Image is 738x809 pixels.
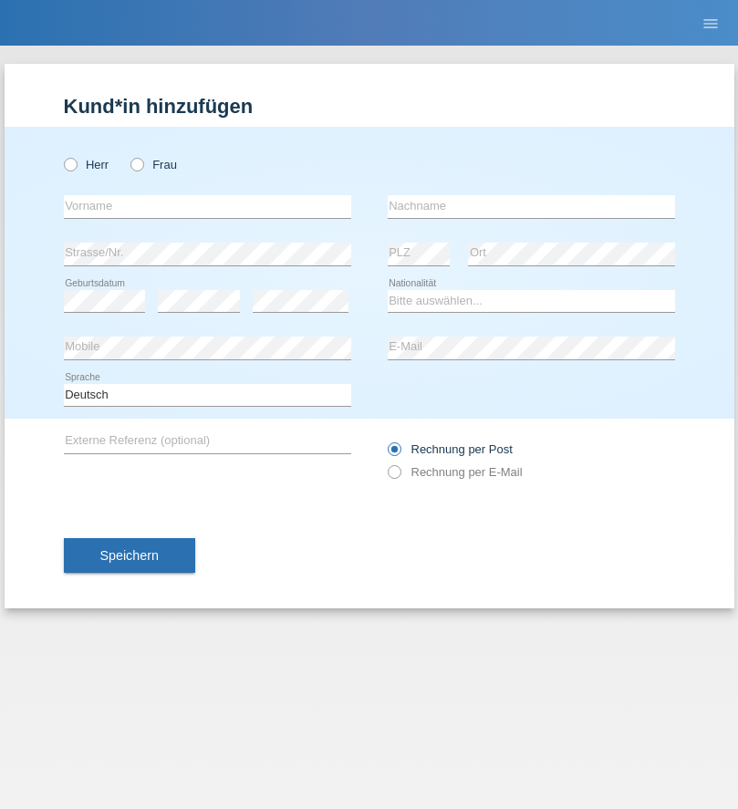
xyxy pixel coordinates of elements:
[64,158,109,171] label: Herr
[388,442,513,456] label: Rechnung per Post
[388,465,523,479] label: Rechnung per E-Mail
[64,158,76,170] input: Herr
[388,465,400,488] input: Rechnung per E-Mail
[130,158,177,171] label: Frau
[702,15,720,33] i: menu
[130,158,142,170] input: Frau
[388,442,400,465] input: Rechnung per Post
[64,538,195,573] button: Speichern
[692,17,729,28] a: menu
[64,95,675,118] h1: Kund*in hinzufügen
[100,548,159,563] span: Speichern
